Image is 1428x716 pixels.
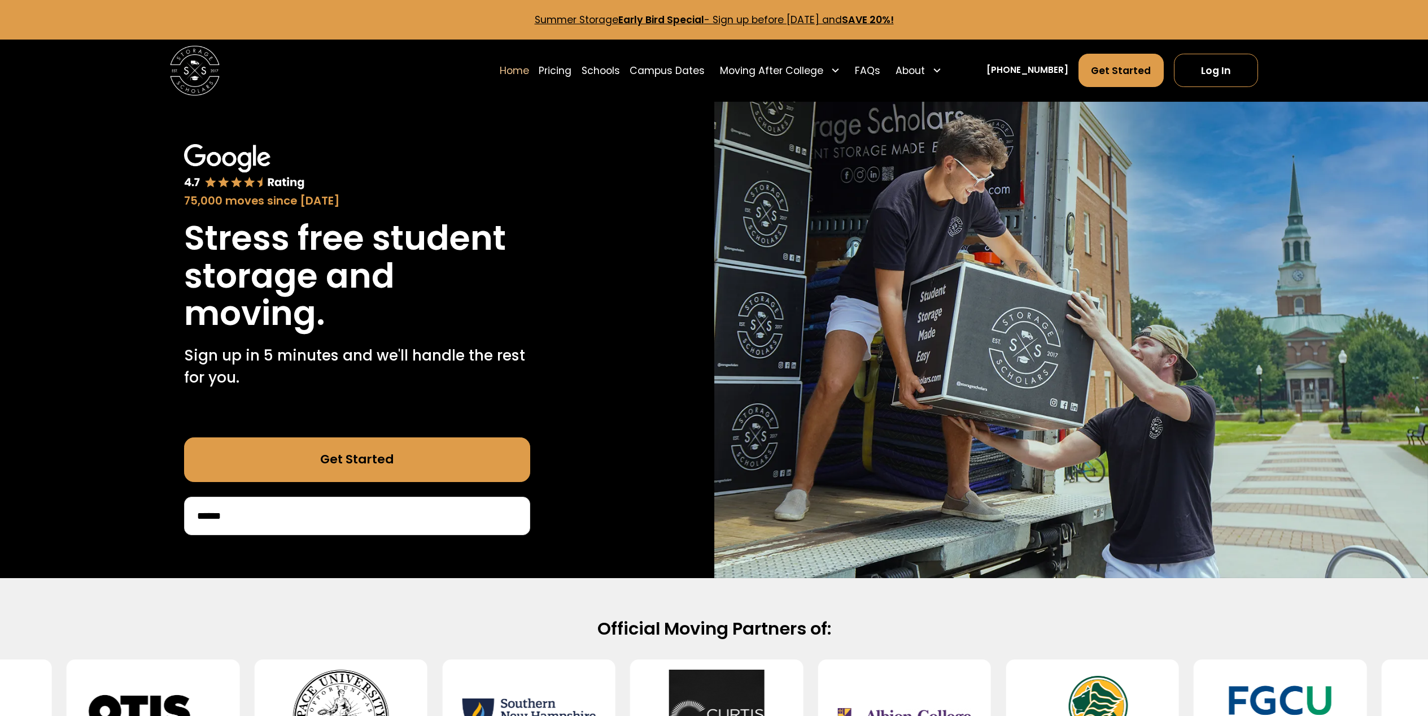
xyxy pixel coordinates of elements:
a: Log In [1174,54,1258,87]
a: home [170,46,220,96]
strong: Early Bird Special [618,13,704,27]
img: Storage Scholars main logo [170,46,220,96]
h2: Official Moving Partners of: [318,618,1110,640]
a: Get Started [184,437,530,482]
div: About [890,53,947,88]
div: 75,000 moves since [DATE] [184,193,530,210]
div: Moving After College [715,53,845,88]
h1: Stress free student storage and moving. [184,219,530,332]
img: Google 4.7 star rating [184,144,305,190]
strong: SAVE 20%! [842,13,894,27]
a: [PHONE_NUMBER] [986,64,1068,77]
div: About [896,63,925,78]
a: Campus Dates [630,53,705,88]
a: Schools [582,53,620,88]
a: Pricing [539,53,571,88]
a: Get Started [1078,54,1164,87]
a: FAQs [855,53,880,88]
p: Sign up in 5 minutes and we'll handle the rest for you. [184,344,530,389]
a: Home [500,53,529,88]
div: Moving After College [720,63,823,78]
a: Summer StorageEarly Bird Special- Sign up before [DATE] andSAVE 20%! [535,13,894,27]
